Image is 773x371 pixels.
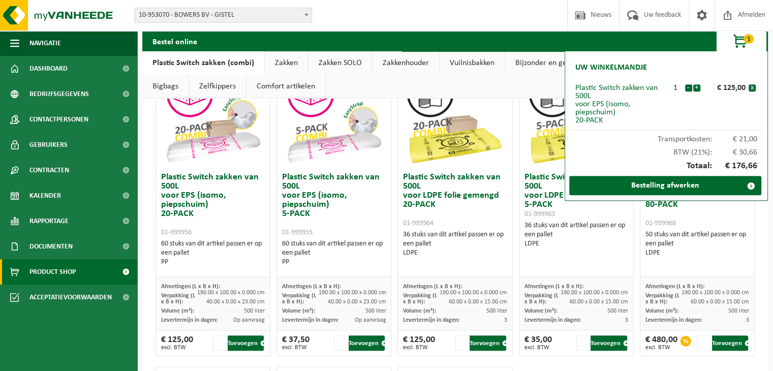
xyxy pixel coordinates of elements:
[645,345,677,351] span: excl. BTW
[712,162,758,171] span: € 176,66
[373,51,439,75] a: Zakkenhouder
[570,130,762,143] div: Transportkosten:
[403,317,459,323] span: Levertermijn in dagen:
[691,299,749,305] span: 60.00 x 0.00 x 15.00 cm
[282,258,386,267] div: PP
[403,293,437,305] span: Verpakking (L x B x H):
[693,84,700,91] button: +
[524,308,558,314] span: Volume (m³):
[570,157,762,176] div: Totaal:
[524,173,628,219] h3: Plastic Switch zakken van 500L voor LDPE folie gemengd 5-PACK
[29,56,68,81] span: Dashboard
[265,51,308,75] a: Zakken
[282,229,313,236] span: 01-999955
[645,317,702,323] span: Levertermijn in dagen:
[282,335,310,351] div: € 37,50
[524,317,581,323] span: Levertermijn in dagen:
[470,335,506,351] button: Toevoegen
[161,239,265,267] div: 60 stuks van dit artikel passen er op een pallet
[244,308,265,314] span: 500 liter
[524,221,628,249] div: 36 stuks van dit artikel passen er op een pallet
[282,308,315,314] span: Volume (m³):
[749,84,756,91] button: x
[349,335,385,351] button: Toevoegen
[697,335,711,351] input: 1
[712,148,758,157] span: € 30,66
[440,290,507,296] span: 190.00 x 100.00 x 0.000 cm
[666,84,685,92] div: 1
[228,335,264,351] button: Toevoegen
[525,66,627,168] img: 01-999963
[645,335,677,351] div: € 480,00
[29,259,76,285] span: Product Shop
[161,173,265,237] h3: Plastic Switch zakken van 500L voor EPS (isomo, piepschuim) 20-PACK
[403,220,434,227] span: 01-999964
[233,317,265,323] span: Op aanvraag
[645,230,749,258] div: 50 stuks van dit artikel passen er op een pallet
[645,249,749,258] div: LDPE
[334,335,348,351] input: 1
[246,75,325,98] a: Comfort artikelen
[486,308,507,314] span: 500 liter
[440,51,505,75] a: Vuilnisbakken
[570,56,652,79] h2: Uw winkelmandje
[570,299,628,305] span: 60.00 x 0.00 x 15.00 cm
[744,34,754,44] span: 1
[524,345,552,351] span: excl. BTW
[404,66,506,168] img: 01-999964
[308,51,372,75] a: Zakken SOLO
[135,8,312,22] span: 10-953070 - BOWERS BV - GISTEL
[161,317,218,323] span: Levertermijn in dagen:
[682,290,749,296] span: 190.00 x 100.00 x 0.000 cm
[524,210,555,218] span: 01-999963
[206,299,265,305] span: 40.00 x 0.00 x 23.00 cm
[504,317,507,323] span: 3
[645,293,679,305] span: Verpakking (L x B x H):
[403,230,507,258] div: 36 stuks van dit artikel passen er op een pallet
[403,249,507,258] div: LDPE
[29,285,112,310] span: Acceptatievoorwaarden
[645,220,676,227] span: 01-999968
[161,258,265,267] div: PP
[712,135,758,143] span: € 21,00
[403,173,507,228] h3: Plastic Switch zakken van 500L voor LDPE folie gemengd 20-PACK
[524,335,552,351] div: € 35,00
[645,308,678,314] span: Volume (m³):
[403,335,435,351] div: € 125,00
[575,84,666,125] div: Plastic Switch zakken van 500L voor EPS (isomo, piepschuim) 20-PACK
[29,107,88,132] span: Contactpersonen
[570,143,762,157] div: BTW (21%):
[282,239,386,267] div: 60 stuks van dit artikel passen er op een pallet
[505,51,620,75] a: Bijzonder en gevaarlijk afval
[524,239,628,249] div: LDPE
[645,284,704,290] span: Afmetingen (L x B x H):
[746,317,749,323] span: 3
[318,290,386,296] span: 190.00 x 100.00 x 0.000 cm
[29,158,69,183] span: Contracten
[161,229,192,236] span: 01-999956
[728,308,749,314] span: 500 liter
[354,317,386,323] span: Op aanvraag
[283,66,385,168] img: 01-999955
[29,183,61,208] span: Kalender
[282,317,338,323] span: Levertermijn in dagen:
[142,31,207,51] h2: Bestel online
[162,66,264,168] img: 01-999956
[29,132,68,158] span: Gebruikers
[189,75,246,98] a: Zelfkippers
[161,293,195,305] span: Verpakking (L x B x H):
[161,335,193,351] div: € 125,00
[282,345,310,351] span: excl. BTW
[29,208,69,234] span: Rapportage
[569,176,761,195] a: Bestelling afwerken
[29,234,73,259] span: Documenten
[161,284,220,290] span: Afmetingen (L x B x H):
[607,308,628,314] span: 500 liter
[282,284,341,290] span: Afmetingen (L x B x H):
[197,290,265,296] span: 190.00 x 100.00 x 0.000 cm
[524,284,583,290] span: Afmetingen (L x B x H):
[29,81,89,107] span: Bedrijfsgegevens
[213,335,227,351] input: 1
[403,308,436,314] span: Volume (m³):
[161,345,193,351] span: excl. BTW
